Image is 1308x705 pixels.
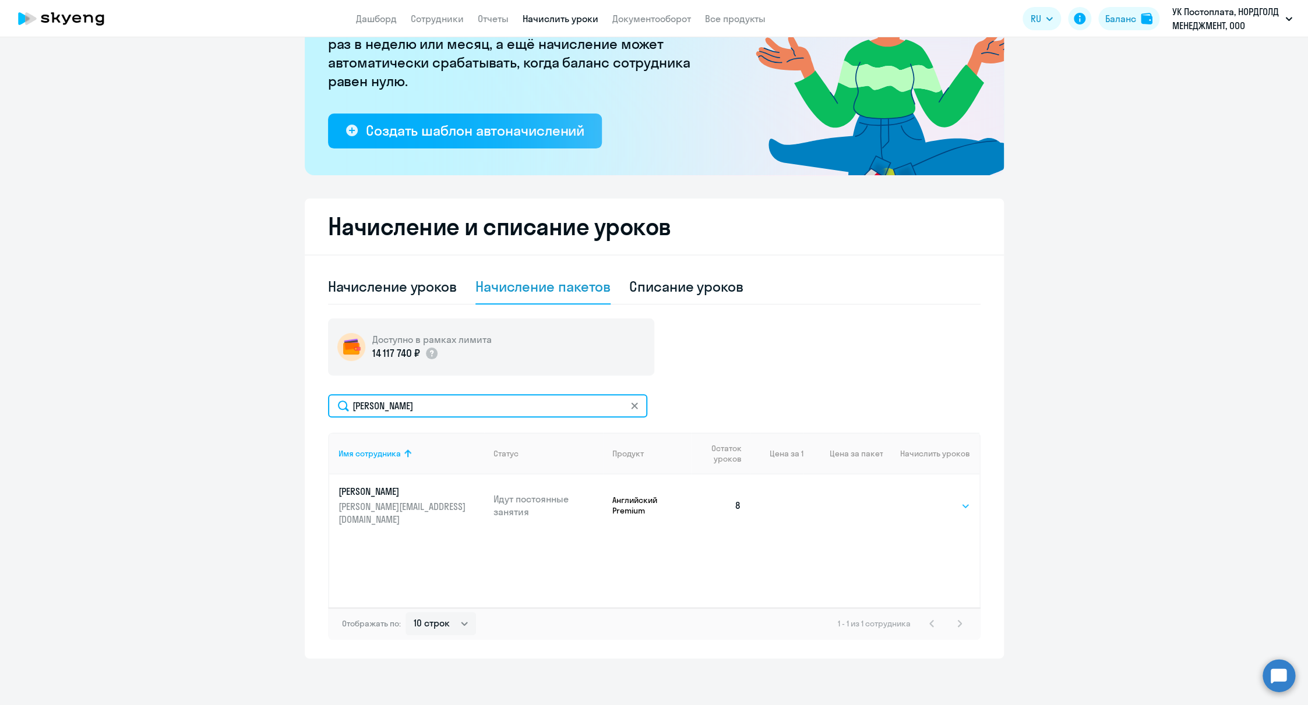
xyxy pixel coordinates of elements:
span: 1 - 1 из 1 сотрудника [838,618,911,629]
h5: Доступно в рамках лимита [372,333,492,346]
a: Сотрудники [411,13,464,24]
a: [PERSON_NAME][PERSON_NAME][EMAIL_ADDRESS][DOMAIN_NAME] [339,485,485,526]
span: Остаток уроков [700,443,742,464]
div: Начисление уроков [328,277,457,296]
span: RU [1031,12,1041,26]
button: Создать шаблон автоначислений [328,114,602,148]
div: Списание уроков [629,277,743,296]
p: 14 117 740 ₽ [372,346,420,361]
div: Остаток уроков [700,443,750,464]
button: Балансbalance [1098,7,1159,30]
a: Все продукты [705,13,766,24]
div: Имя сотрудника [339,448,401,459]
img: balance [1141,13,1152,24]
div: Продукт [612,448,644,459]
div: Статус [493,448,519,459]
p: Английский Premium [612,495,691,516]
p: [PERSON_NAME] [339,485,469,498]
th: Цена за 1 [750,433,803,474]
a: Дашборд [356,13,397,24]
th: Цена за пакет [803,433,883,474]
p: Идут постоянные занятия [493,493,603,518]
input: Поиск по имени, email, продукту или статусу [328,394,647,417]
a: Отчеты [478,13,509,24]
span: Отображать по: [342,618,401,629]
button: RU [1023,7,1061,30]
td: 8 [691,474,750,536]
p: [PERSON_NAME][EMAIL_ADDRESS][DOMAIN_NAME] [339,500,469,526]
div: Создать шаблон автоначислений [366,121,584,140]
th: Начислить уроков [883,433,979,474]
a: Документооборот [612,13,691,24]
h2: Начисление и списание уроков [328,212,981,240]
div: Начисление пакетов [475,277,611,296]
img: wallet-circle.png [337,333,365,361]
div: Продукт [612,448,691,459]
p: УК Постоплата, НОРДГОЛД МЕНЕДЖМЕНТ, ООО [1172,5,1281,33]
div: Баланс [1105,12,1136,26]
div: Статус [493,448,603,459]
a: Начислить уроки [523,13,598,24]
button: УК Постоплата, НОРДГОЛД МЕНЕДЖМЕНТ, ООО [1166,5,1298,33]
div: Имя сотрудника [339,448,485,459]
